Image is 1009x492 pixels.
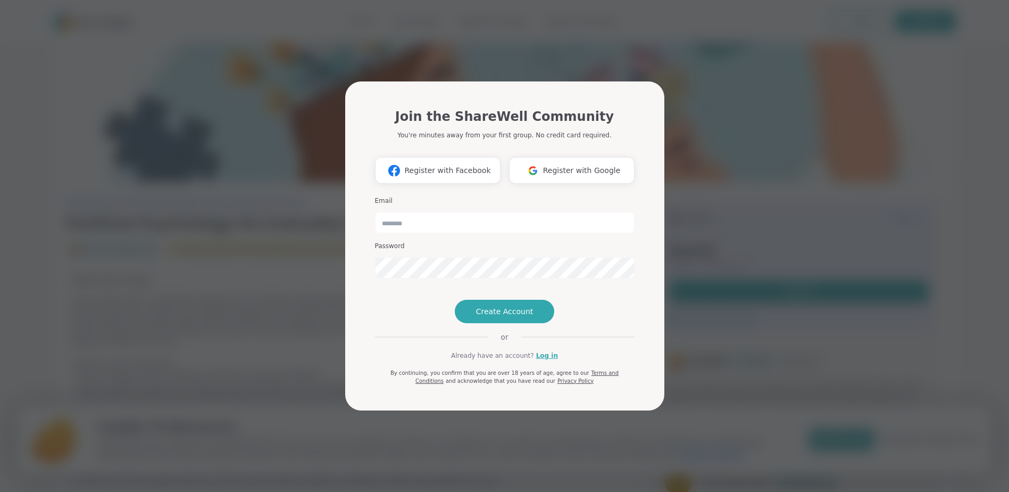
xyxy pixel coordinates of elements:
[446,378,555,384] span: and acknowledge that you have read our
[404,165,490,176] span: Register with Facebook
[455,300,555,323] button: Create Account
[384,161,404,181] img: ShareWell Logomark
[509,157,635,184] button: Register with Google
[390,370,589,376] span: By continuing, you confirm that you are over 18 years of age, agree to our
[536,351,558,360] a: Log in
[488,332,521,342] span: or
[375,196,635,206] h3: Email
[523,161,543,181] img: ShareWell Logomark
[543,165,621,176] span: Register with Google
[557,378,594,384] a: Privacy Policy
[397,130,611,140] p: You're minutes away from your first group. No credit card required.
[375,242,635,251] h3: Password
[451,351,534,360] span: Already have an account?
[415,370,619,384] a: Terms and Conditions
[476,306,533,317] span: Create Account
[395,107,614,126] h1: Join the ShareWell Community
[375,157,501,184] button: Register with Facebook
